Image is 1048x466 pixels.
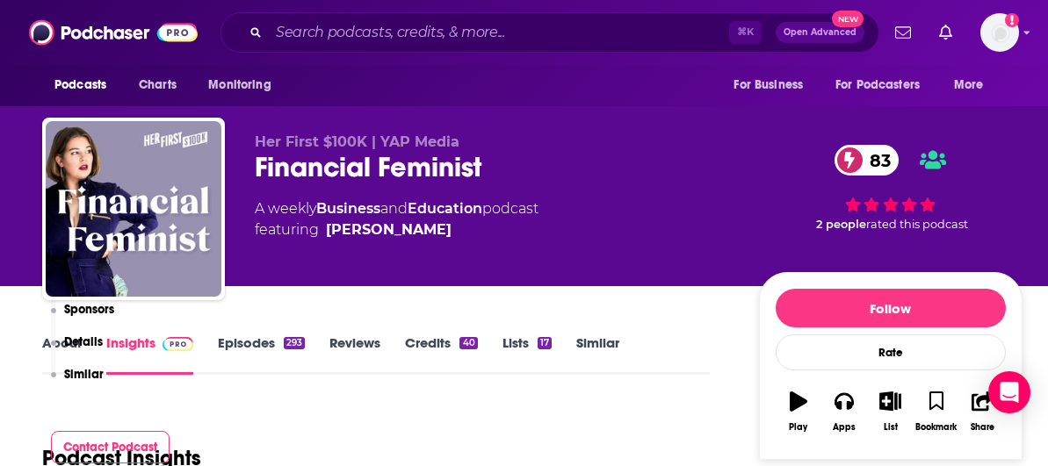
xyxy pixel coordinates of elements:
button: Contact Podcast [51,431,170,463]
a: Show notifications dropdown [888,18,918,47]
span: 83 [852,145,900,176]
a: About [42,334,82,375]
button: Similar [51,367,105,399]
img: Financial Feminist [46,121,221,297]
div: 293 [284,337,305,349]
span: Monitoring [208,73,271,97]
div: A weekly podcast [255,198,538,240]
a: Credits40 [405,334,477,375]
span: More [954,73,984,97]
span: Podcasts [54,73,106,97]
div: Apps [833,422,856,433]
a: Reviews [329,334,380,375]
span: For Podcasters [835,73,920,97]
span: rated this podcast [866,218,968,231]
svg: Add a profile image [1005,13,1019,27]
div: 17 [538,337,552,349]
a: Charts [127,68,187,102]
div: 83 2 peoplerated this podcast [759,133,1023,242]
span: 2 people [816,218,866,231]
div: List [884,422,898,433]
input: Search podcasts, credits, & more... [269,18,729,47]
span: New [832,11,864,27]
p: Details [64,334,103,349]
img: User Profile [980,13,1019,52]
button: List [867,380,913,443]
button: Apps [821,380,867,443]
div: Open Intercom Messenger [988,371,1030,413]
div: Search podcasts, credits, & more... [220,12,879,53]
button: Share [959,380,1005,443]
div: Play [789,422,807,433]
a: Education [408,200,482,217]
span: ⌘ K [729,21,762,44]
button: Show profile menu [980,13,1019,52]
button: open menu [42,68,129,102]
button: Details [51,334,104,367]
a: Lists17 [502,334,552,375]
button: open menu [721,68,825,102]
a: Business [316,200,380,217]
img: Podchaser Pro [163,337,193,351]
button: Follow [776,289,1006,327]
span: Open Advanced [784,28,856,37]
span: Her First $100K | YAP Media [255,133,459,150]
span: featuring [255,219,538,240]
button: Play [776,380,821,443]
button: open menu [942,68,1006,102]
a: Tori Dunlap [326,219,452,240]
a: 83 [835,145,900,176]
button: open menu [196,68,293,102]
img: Podchaser - Follow, Share and Rate Podcasts [29,16,198,49]
div: 40 [459,337,477,349]
span: For Business [734,73,803,97]
span: Logged in as KTMSseat4 [980,13,1019,52]
span: Charts [139,73,177,97]
button: Open AdvancedNew [776,22,864,43]
div: Bookmark [915,422,957,433]
div: Rate [776,334,1006,370]
span: and [380,200,408,217]
button: Bookmark [914,380,959,443]
a: Show notifications dropdown [932,18,959,47]
p: Similar [64,367,104,382]
a: Similar [576,334,619,375]
button: open menu [824,68,945,102]
a: Episodes293 [218,334,305,375]
div: Share [971,422,994,433]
